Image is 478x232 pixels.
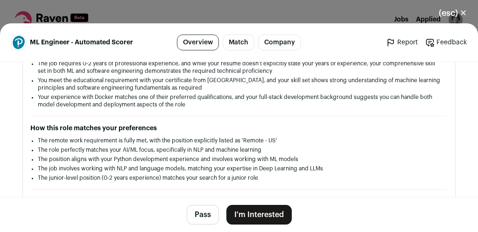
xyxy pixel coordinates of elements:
[38,60,440,75] li: The job requires 0-2 years of professional experience, and while your resume doesn't explicitly s...
[38,137,440,144] li: The remote work requirement is fully met, with the position explicitly listed as 'Remote - US'
[38,146,440,154] li: The role perfectly matches your AI/ML focus, specifically in NLP and machine learning
[12,35,26,49] img: 93744b24133d8dfe88eada871c186e1188380b81bf73abaaa405d611e2f95867.jpg
[177,35,219,50] a: Overview
[425,38,467,47] a: Feedback
[386,38,418,47] a: Report
[38,165,440,172] li: The job involves working with NLP and language models, matching your expertise in Deep Learning a...
[223,35,254,50] a: Match
[428,3,478,23] button: Close modal
[38,77,440,91] li: You meet the educational requirement with your certificate from [GEOGRAPHIC_DATA], and your skill...
[38,93,440,108] li: Your experience with Docker matches one of their preferred qualifications, and your full-stack de...
[258,35,301,50] a: Company
[38,155,440,163] li: The position aligns with your Python development experience and involves working with ML models
[226,205,292,225] button: I'm Interested
[187,205,219,225] button: Pass
[30,38,133,47] span: ML Engineer - Automated Scorer
[38,174,440,182] li: The junior-level position (0-2 years experience) matches your search for a junior role
[30,124,448,133] h2: How this role matches your preferences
